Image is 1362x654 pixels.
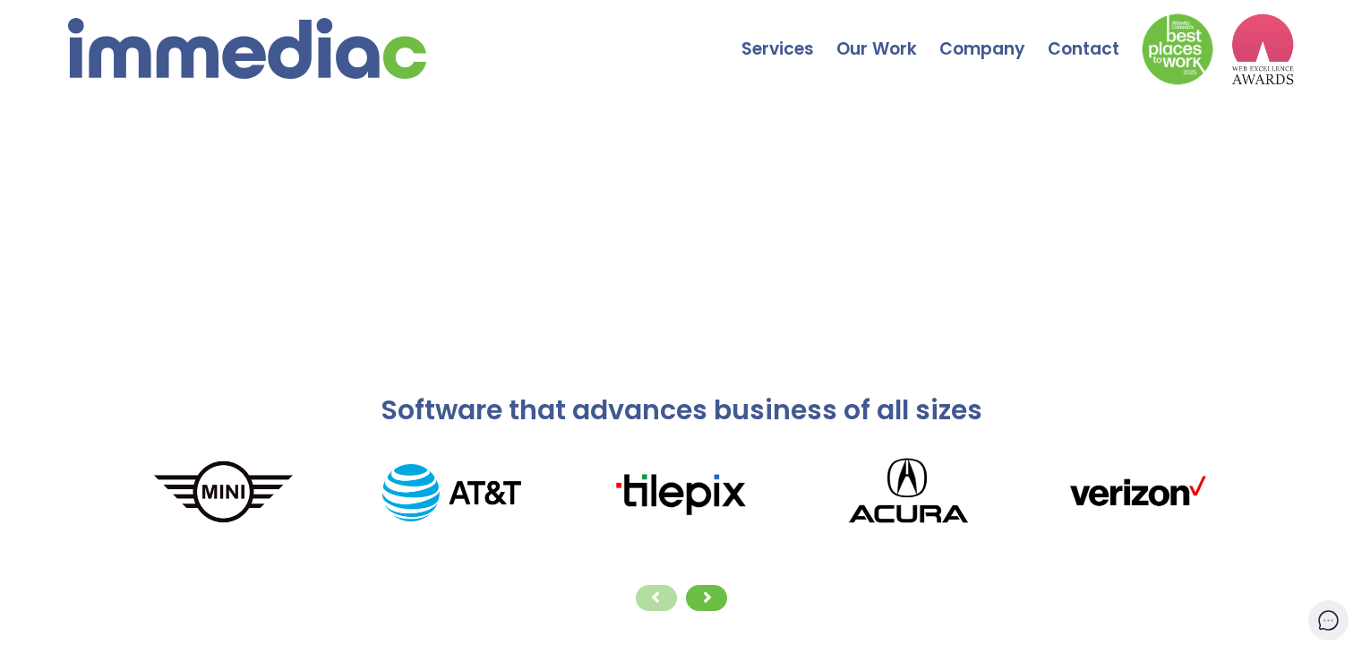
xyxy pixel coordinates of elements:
[741,4,836,67] a: Services
[836,4,939,67] a: Our Work
[566,468,794,518] img: tilepixLogo.png
[338,464,566,521] img: AT%26T_logo.png
[68,18,426,79] img: immediac
[794,446,1023,538] img: Acura_logo.png
[1023,468,1251,517] img: verizonLogo.png
[109,458,338,528] img: MINI_logo.png
[1231,13,1294,85] img: logo2_wea_nobg.webp
[1048,4,1142,67] a: Contact
[1142,13,1213,85] img: Down
[939,4,1048,67] a: Company
[381,391,982,429] span: Software that advances business of all sizes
